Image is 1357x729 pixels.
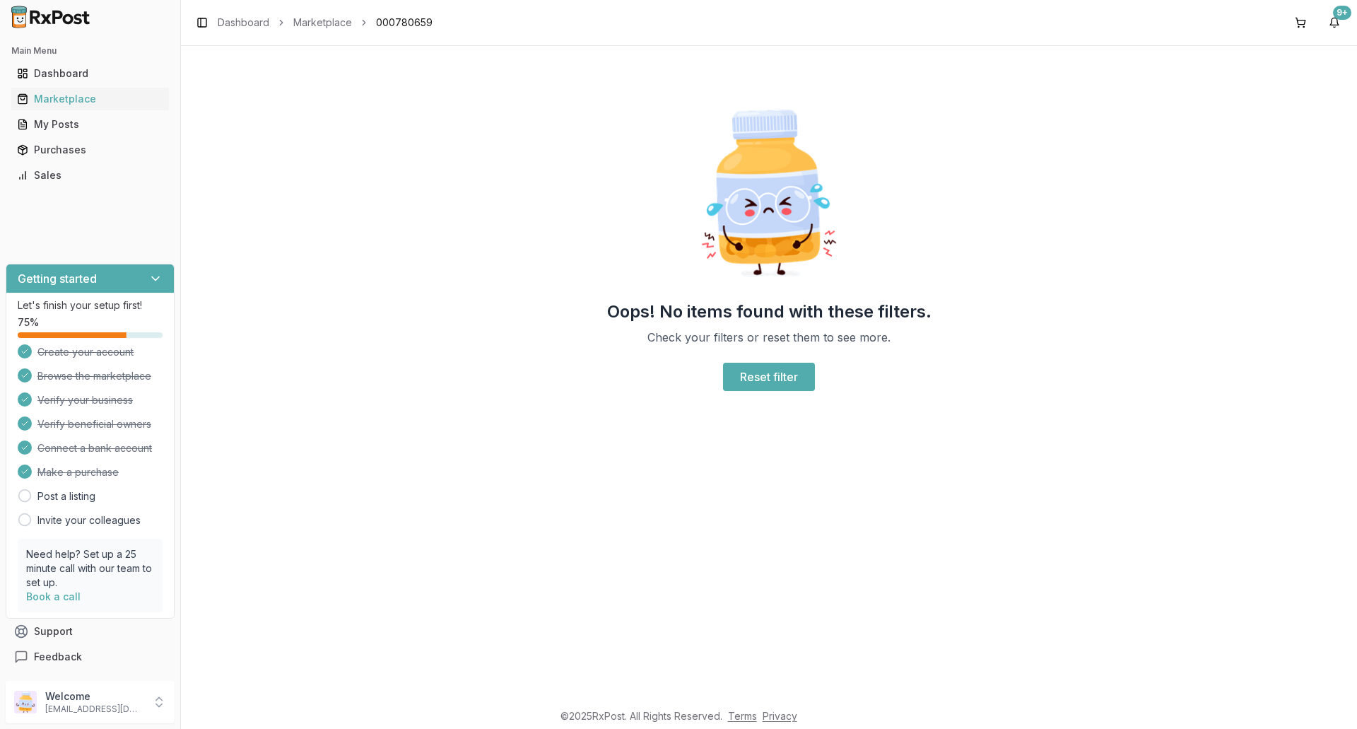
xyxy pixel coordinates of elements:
a: Purchases [11,137,169,163]
img: Sad Pill Bottle [678,103,859,284]
div: Marketplace [17,92,163,106]
span: Verify your business [37,393,133,407]
a: Book a call [26,590,81,602]
a: Invite your colleagues [37,513,141,527]
div: Purchases [17,143,163,157]
div: Dashboard [17,66,163,81]
span: Make a purchase [37,465,119,479]
button: Sales [6,164,175,187]
p: Check your filters or reset them to see more. [647,329,891,346]
p: [EMAIL_ADDRESS][DOMAIN_NAME] [45,704,143,715]
span: 75 % [18,315,39,329]
span: Create your account [37,345,134,359]
img: User avatar [14,691,37,713]
span: Browse the marketplace [37,369,151,383]
button: Purchases [6,139,175,161]
a: Reset filter [723,363,815,391]
div: Sales [17,168,163,182]
a: My Posts [11,112,169,137]
a: Marketplace [11,86,169,112]
a: Privacy [763,710,797,722]
h2: Main Menu [11,45,169,57]
a: Dashboard [11,61,169,86]
img: RxPost Logo [6,6,96,28]
a: Post a listing [37,489,95,503]
span: 000780659 [376,16,433,30]
button: Feedback [6,644,175,670]
a: Dashboard [218,16,269,30]
button: 9+ [1323,11,1346,34]
div: 9+ [1333,6,1351,20]
nav: breadcrumb [218,16,433,30]
p: Need help? Set up a 25 minute call with our team to set up. [26,547,154,590]
h2: Oops! No items found with these filters. [607,301,932,323]
p: Welcome [45,689,143,704]
a: Sales [11,163,169,188]
span: Connect a bank account [37,441,152,455]
a: Terms [728,710,757,722]
h3: Getting started [18,270,97,287]
p: Let's finish your setup first! [18,298,163,313]
div: My Posts [17,117,163,132]
button: My Posts [6,113,175,136]
span: Verify beneficial owners [37,417,151,431]
span: Feedback [34,650,82,664]
iframe: Intercom live chat [1309,681,1343,715]
button: Dashboard [6,62,175,85]
button: Marketplace [6,88,175,110]
button: Support [6,619,175,644]
a: Marketplace [293,16,352,30]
